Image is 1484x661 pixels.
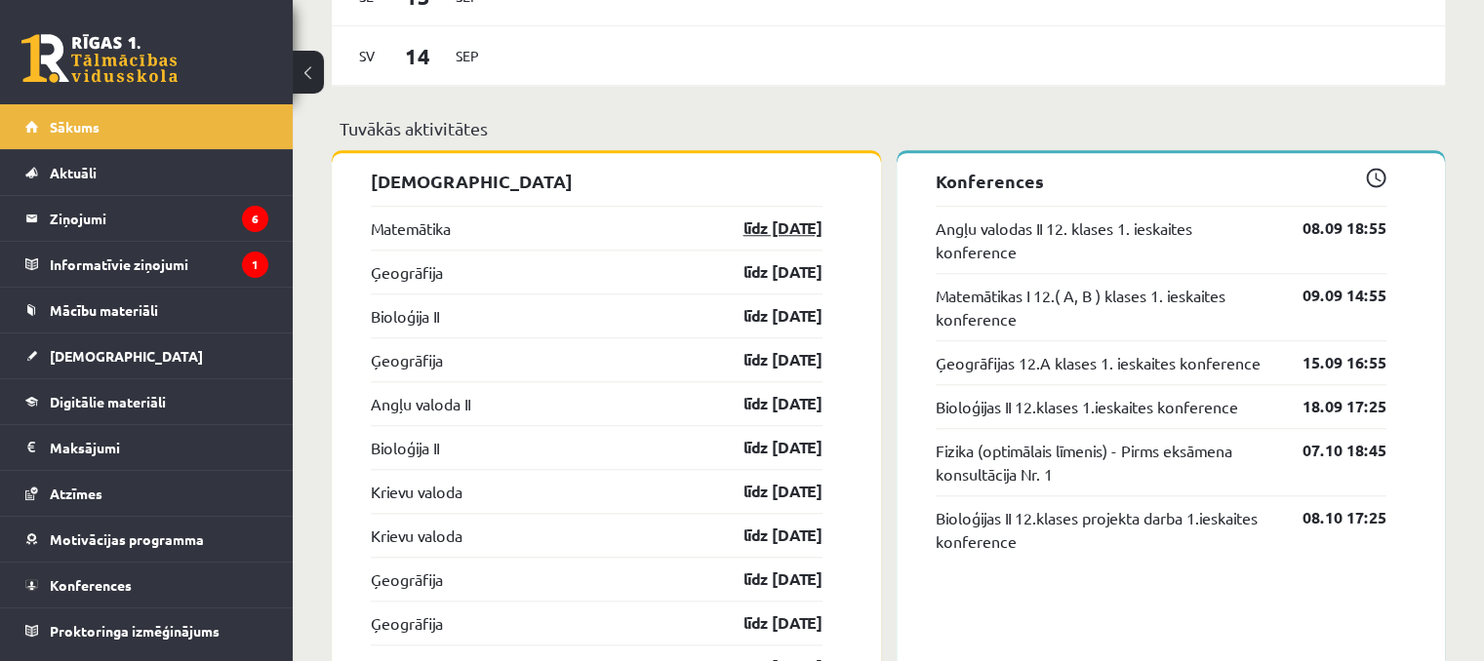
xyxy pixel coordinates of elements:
[371,436,439,459] a: Bioloģija II
[25,608,268,653] a: Proktoringa izmēģinājums
[709,392,822,415] a: līdz [DATE]
[936,168,1387,194] p: Konferences
[25,333,268,378] a: [DEMOGRAPHIC_DATA]
[709,567,822,591] a: līdz [DATE]
[709,480,822,503] a: līdz [DATE]
[371,348,443,371] a: Ģeogrāfija
[50,530,204,548] span: Motivācijas programma
[50,485,102,502] span: Atzīmes
[936,395,1238,418] a: Bioloģijas II 12.klases 1.ieskaites konference
[387,40,448,72] span: 14
[371,567,443,591] a: Ģeogrāfija
[371,392,470,415] a: Angļu valoda II
[25,379,268,424] a: Digitālie materiāli
[709,524,822,547] a: līdz [DATE]
[371,260,443,284] a: Ģeogrāfija
[371,611,443,635] a: Ģeogrāfija
[346,41,387,71] span: Sv
[50,242,268,287] legend: Informatīvie ziņojumi
[50,622,220,640] span: Proktoringa izmēģinājums
[371,304,439,328] a: Bioloģija II
[25,150,268,195] a: Aktuāli
[50,393,166,410] span: Digitālie materiāli
[709,260,822,284] a: līdz [DATE]
[25,104,268,149] a: Sākums
[50,301,158,319] span: Mācību materiāli
[936,506,1274,553] a: Bioloģijas II 12.klases projekta darba 1.ieskaites konference
[25,196,268,241] a: Ziņojumi6
[242,252,268,278] i: 1
[25,471,268,516] a: Atzīmes
[50,576,132,594] span: Konferences
[50,118,100,136] span: Sākums
[936,284,1274,330] a: Matemātikas I 12.( A, B ) klases 1. ieskaites konference
[371,216,451,240] a: Matemātika
[340,115,1437,141] p: Tuvākās aktivitātes
[936,216,1274,263] a: Angļu valodas II 12. klases 1. ieskaites konference
[1273,395,1386,418] a: 18.09 17:25
[1273,216,1386,240] a: 08.09 18:55
[50,347,203,365] span: [DEMOGRAPHIC_DATA]
[709,611,822,635] a: līdz [DATE]
[25,517,268,562] a: Motivācijas programma
[936,439,1274,486] a: Fizika (optimālais līmenis) - Pirms eksāmena konsultācija Nr. 1
[242,206,268,232] i: 6
[25,425,268,470] a: Maksājumi
[21,34,178,83] a: Rīgas 1. Tālmācības vidusskola
[709,436,822,459] a: līdz [DATE]
[50,196,268,241] legend: Ziņojumi
[50,164,97,181] span: Aktuāli
[1273,506,1386,529] a: 08.10 17:25
[371,168,822,194] p: [DEMOGRAPHIC_DATA]
[447,41,488,71] span: Sep
[936,351,1261,374] a: Ģeogrāfijas 12.A klases 1. ieskaites konference
[709,304,822,328] a: līdz [DATE]
[25,288,268,332] a: Mācību materiāli
[371,524,462,547] a: Krievu valoda
[1273,351,1386,374] a: 15.09 16:55
[371,480,462,503] a: Krievu valoda
[25,242,268,287] a: Informatīvie ziņojumi1
[1273,439,1386,462] a: 07.10 18:45
[709,348,822,371] a: līdz [DATE]
[709,216,822,240] a: līdz [DATE]
[50,425,268,470] legend: Maksājumi
[1273,284,1386,307] a: 09.09 14:55
[25,563,268,607] a: Konferences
